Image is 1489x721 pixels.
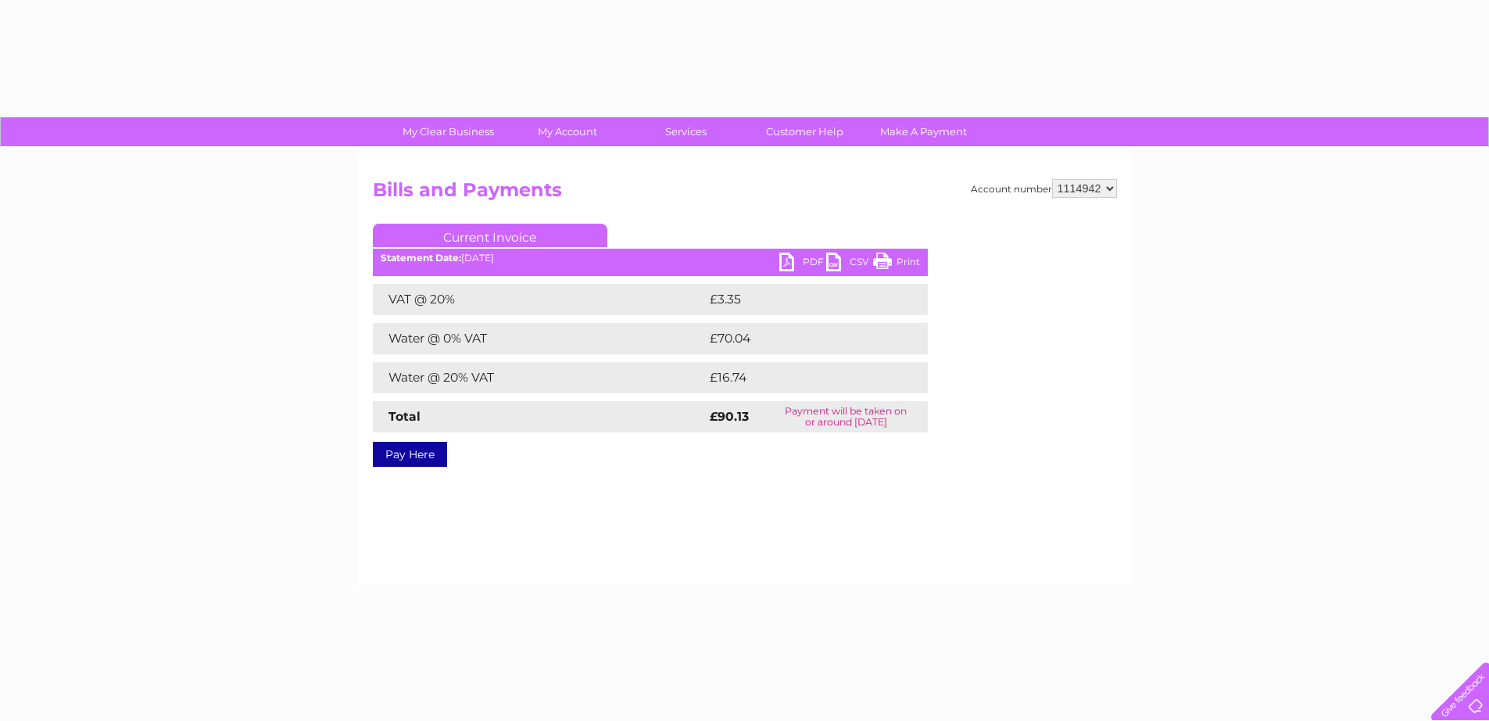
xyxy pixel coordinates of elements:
[373,323,706,354] td: Water @ 0% VAT
[384,117,513,146] a: My Clear Business
[826,253,873,275] a: CSV
[971,179,1117,198] div: Account number
[859,117,988,146] a: Make A Payment
[373,362,706,393] td: Water @ 20% VAT
[373,179,1117,209] h2: Bills and Payments
[381,252,461,264] b: Statement Date:
[706,284,891,315] td: £3.35
[779,253,826,275] a: PDF
[706,323,897,354] td: £70.04
[373,253,928,264] div: [DATE]
[373,442,447,467] a: Pay Here
[740,117,869,146] a: Customer Help
[388,409,421,424] strong: Total
[373,284,706,315] td: VAT @ 20%
[764,401,928,432] td: Payment will be taken on or around [DATE]
[373,224,607,247] a: Current Invoice
[503,117,632,146] a: My Account
[621,117,750,146] a: Services
[710,409,749,424] strong: £90.13
[706,362,895,393] td: £16.74
[873,253,920,275] a: Print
